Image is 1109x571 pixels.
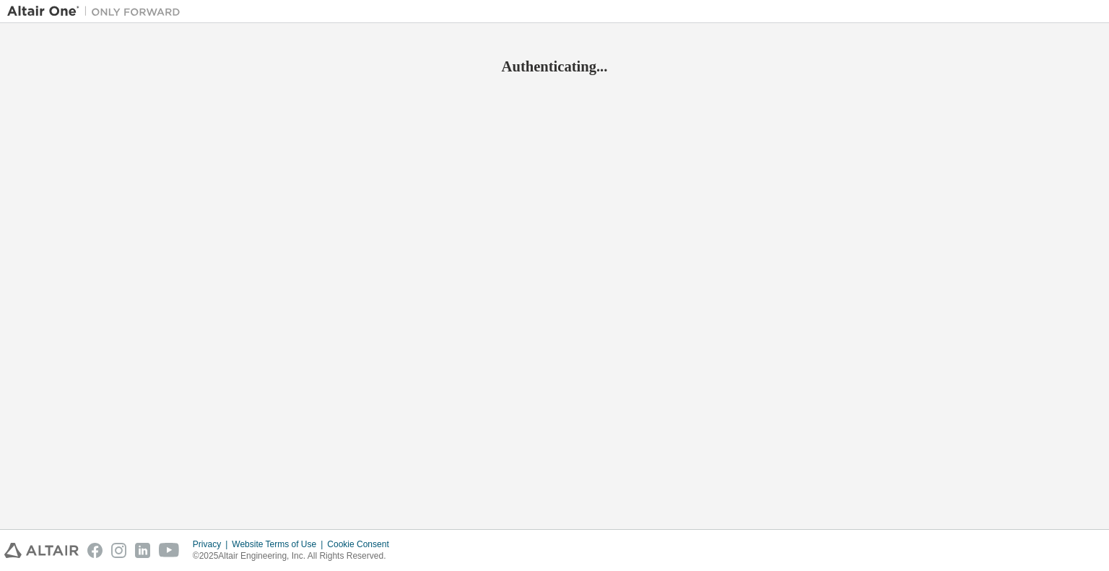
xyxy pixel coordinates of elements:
[193,539,232,550] div: Privacy
[111,543,126,558] img: instagram.svg
[159,543,180,558] img: youtube.svg
[135,543,150,558] img: linkedin.svg
[7,4,188,19] img: Altair One
[7,57,1102,76] h2: Authenticating...
[327,539,397,550] div: Cookie Consent
[4,543,79,558] img: altair_logo.svg
[87,543,103,558] img: facebook.svg
[232,539,327,550] div: Website Terms of Use
[193,550,398,562] p: © 2025 Altair Engineering, Inc. All Rights Reserved.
